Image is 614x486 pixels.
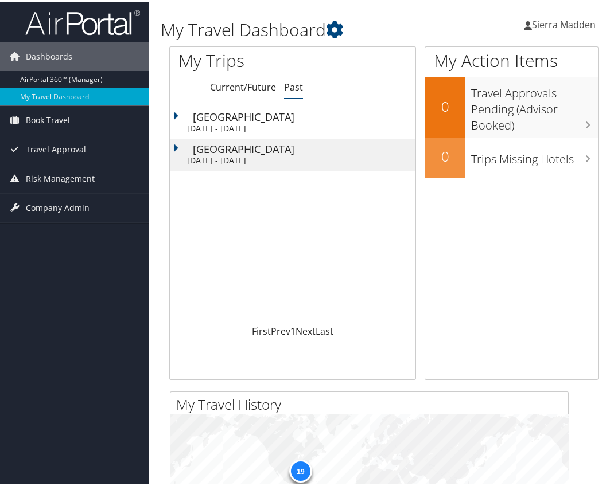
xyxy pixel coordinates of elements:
[425,145,465,164] h2: 0
[178,47,305,71] h1: My Trips
[26,104,70,133] span: Book Travel
[425,136,598,177] a: 0Trips Missing Hotels
[26,41,72,69] span: Dashboards
[187,154,313,164] div: [DATE] - [DATE]
[26,163,95,191] span: Risk Management
[316,323,333,336] a: Last
[176,393,568,413] h2: My Travel History
[210,79,276,92] a: Current/Future
[271,323,290,336] a: Prev
[524,6,607,40] a: Sierra Madden
[26,134,86,162] span: Travel Approval
[471,78,598,132] h3: Travel Approvals Pending (Advisor Booked)
[425,76,598,136] a: 0Travel Approvals Pending (Advisor Booked)
[193,142,319,152] div: [GEOGRAPHIC_DATA]
[471,144,598,166] h3: Trips Missing Hotels
[187,121,313,132] div: [DATE] - [DATE]
[161,16,458,40] h1: My Travel Dashboard
[296,323,316,336] a: Next
[425,95,465,115] h2: 0
[252,323,271,336] a: First
[284,79,303,92] a: Past
[193,110,319,120] div: [GEOGRAPHIC_DATA]
[532,17,596,29] span: Sierra Madden
[289,457,312,480] div: 19
[26,192,90,221] span: Company Admin
[25,7,140,34] img: airportal-logo.png
[425,47,598,71] h1: My Action Items
[290,323,296,336] a: 1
